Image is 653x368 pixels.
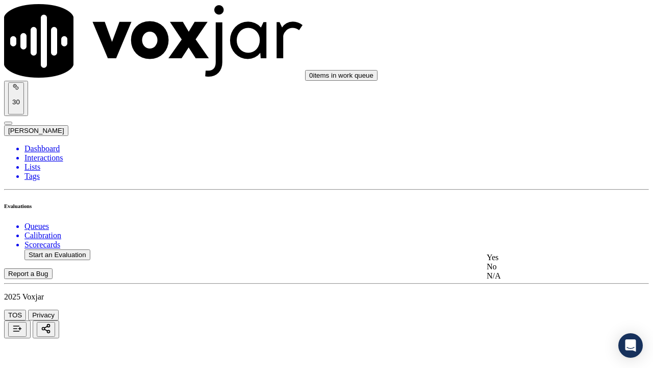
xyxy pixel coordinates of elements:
[4,4,303,78] img: voxjar logo
[24,144,649,153] a: Dashboard
[4,268,53,279] button: Report a Bug
[618,333,643,358] div: Open Intercom Messenger
[305,70,378,81] button: 0items in work queue
[487,262,602,271] div: No
[24,172,649,181] a: Tags
[8,82,24,114] button: 30
[4,292,649,302] p: 2025 Voxjar
[24,249,90,260] button: Start an Evaluation
[487,253,602,262] div: Yes
[4,203,649,209] h6: Evaluations
[28,310,59,320] button: Privacy
[24,163,649,172] a: Lists
[4,81,28,116] button: 30
[4,125,68,136] button: [PERSON_NAME]
[4,310,26,320] button: TOS
[24,240,649,249] a: Scorecards
[24,222,649,231] a: Queues
[12,98,20,106] p: 30
[487,271,602,281] div: N/A
[24,231,649,240] a: Calibration
[24,153,649,163] a: Interactions
[8,127,64,134] span: [PERSON_NAME]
